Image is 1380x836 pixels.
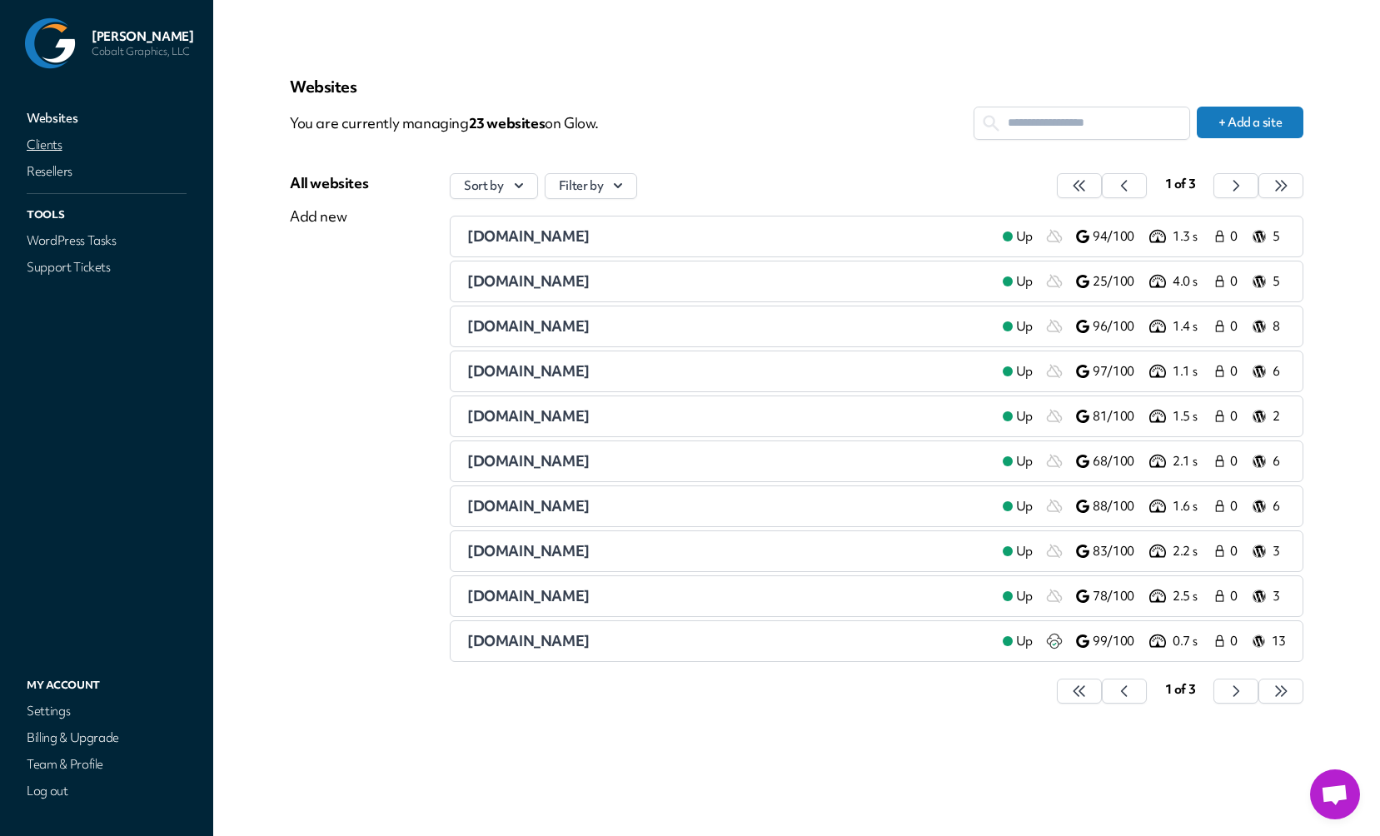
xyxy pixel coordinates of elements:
[1253,496,1286,516] a: 6
[23,256,190,279] a: Support Tickets
[1273,453,1286,470] p: 6
[1273,363,1286,381] p: 6
[1213,586,1246,606] a: 0
[1253,586,1286,606] a: 3
[467,361,989,381] a: [DOMAIN_NAME]
[23,107,190,130] a: Websites
[467,496,989,516] a: [DOMAIN_NAME]
[1093,453,1146,470] p: 68/100
[1230,453,1243,470] span: 0
[1253,406,1286,426] a: 2
[989,361,1046,381] a: Up
[23,726,190,749] a: Billing & Upgrade
[23,699,190,723] a: Settings
[23,160,190,183] a: Resellers
[1273,228,1286,246] p: 5
[1016,228,1033,246] span: Up
[1173,273,1213,291] p: 4.0 s
[23,204,190,226] p: Tools
[1213,631,1246,651] a: 0
[467,541,989,561] a: [DOMAIN_NAME]
[1273,318,1286,336] p: 8
[1230,363,1243,381] span: 0
[989,631,1046,651] a: Up
[1230,633,1243,650] span: 0
[1016,363,1033,381] span: Up
[539,113,546,132] span: s
[1016,408,1033,425] span: Up
[1253,541,1286,561] a: 3
[290,77,1303,97] p: Websites
[1016,273,1033,291] span: Up
[467,631,590,650] span: [DOMAIN_NAME]
[1273,408,1286,425] p: 2
[1213,451,1246,471] a: 0
[1016,543,1033,560] span: Up
[467,226,989,246] a: [DOMAIN_NAME]
[469,113,546,132] span: 23 website
[1016,498,1033,515] span: Up
[290,207,368,226] div: Add new
[1076,226,1213,246] a: 94/100 1.3 s
[989,316,1046,336] a: Up
[1253,271,1286,291] a: 5
[23,229,190,252] a: WordPress Tasks
[1093,588,1146,605] p: 78/100
[1093,363,1146,381] p: 97/100
[1076,271,1213,291] a: 25/100 4.0 s
[1213,271,1246,291] a: 0
[1230,273,1243,291] span: 0
[989,271,1046,291] a: Up
[1093,498,1146,515] p: 88/100
[989,406,1046,426] a: Up
[1093,228,1146,246] p: 94/100
[1093,633,1146,650] p: 99/100
[467,496,590,515] span: [DOMAIN_NAME]
[545,173,638,199] button: Filter by
[467,271,989,291] a: [DOMAIN_NAME]
[92,28,193,45] p: [PERSON_NAME]
[467,271,590,291] span: [DOMAIN_NAME]
[92,45,193,58] p: Cobalt Graphics, LLC
[1230,543,1243,560] span: 0
[467,451,590,470] span: [DOMAIN_NAME]
[1016,588,1033,605] span: Up
[989,226,1046,246] a: Up
[1213,496,1246,516] a: 0
[1173,408,1213,425] p: 1.5 s
[1173,633,1213,650] p: 0.7 s
[1310,769,1360,819] a: Open chat
[1253,631,1286,651] a: 13
[1076,496,1213,516] a: 88/100 1.6 s
[1016,453,1033,470] span: Up
[467,586,989,606] a: [DOMAIN_NAME]
[1173,363,1213,381] p: 1.1 s
[1173,543,1213,560] p: 2.2 s
[290,107,974,140] p: You are currently managing on Glow.
[1230,498,1243,515] span: 0
[1213,541,1246,561] a: 0
[1273,498,1286,515] p: 6
[1093,318,1146,336] p: 96/100
[23,133,190,157] a: Clients
[1273,273,1286,291] p: 5
[467,541,590,560] span: [DOMAIN_NAME]
[1230,408,1243,425] span: 0
[467,316,590,336] span: [DOMAIN_NAME]
[1213,361,1246,381] a: 0
[1173,318,1213,336] p: 1.4 s
[1273,588,1286,605] p: 3
[1165,681,1196,698] span: 1 of 3
[1213,406,1246,426] a: 0
[1165,176,1196,192] span: 1 of 3
[467,631,989,651] a: [DOMAIN_NAME]
[1173,228,1213,246] p: 1.3 s
[1230,228,1243,246] span: 0
[1076,316,1213,336] a: 96/100 1.4 s
[1230,318,1243,336] span: 0
[1093,273,1146,291] p: 25/100
[23,753,190,776] a: Team & Profile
